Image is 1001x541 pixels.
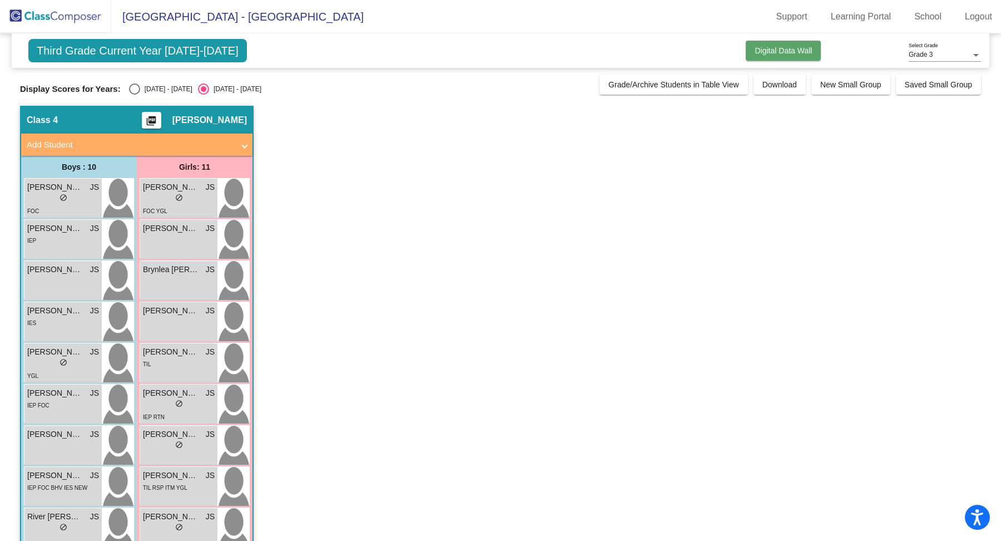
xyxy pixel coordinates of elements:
a: School [905,8,950,26]
mat-icon: picture_as_pdf [145,115,158,131]
span: Class 4 [27,115,58,126]
span: do_not_disturb_alt [60,194,67,201]
button: New Small Group [811,75,890,95]
span: [PERSON_NAME] [143,387,199,399]
span: FOC YGL [143,208,167,214]
span: JS [206,429,215,440]
span: JS [206,511,215,523]
span: JS [206,305,215,317]
button: Grade/Archive Students in Table View [599,75,748,95]
span: do_not_disturb_alt [175,523,183,531]
span: [PERSON_NAME] [143,511,199,523]
span: IEP RTN [143,414,165,420]
span: JS [90,264,99,276]
span: JS [206,223,215,234]
span: Brynlea [PERSON_NAME] [143,264,199,276]
span: JS [206,470,215,481]
span: JS [90,181,99,193]
span: Saved Small Group [905,80,972,89]
span: do_not_disturb_alt [175,400,183,407]
button: Print Students Details [142,112,161,129]
span: JS [90,429,99,440]
mat-expansion-panel-header: Add Student [21,134,252,156]
a: Support [767,8,816,26]
span: do_not_disturb_alt [175,441,183,449]
mat-panel-title: Add Student [27,139,234,151]
span: TIL [143,361,151,367]
div: [DATE] - [DATE] [140,84,192,94]
div: Boys : 10 [21,156,137,178]
a: Logout [956,8,1001,26]
span: Digital Data Wall [755,46,812,55]
button: Download [754,75,806,95]
span: JS [206,346,215,358]
span: JS [90,470,99,481]
span: do_not_disturb_alt [175,194,183,201]
span: FOC [27,208,39,214]
span: [PERSON_NAME] [143,181,199,193]
span: IES [27,320,36,326]
span: IEP [27,238,36,244]
span: TIL RSP ITM YGL [143,485,187,491]
button: Digital Data Wall [746,41,821,61]
span: [PERSON_NAME] [PERSON_NAME] [27,346,83,358]
span: [PERSON_NAME] [27,429,83,440]
span: [PERSON_NAME] [27,470,83,481]
span: Grade 3 [909,51,933,58]
span: [PERSON_NAME] [143,346,199,358]
span: do_not_disturb_alt [60,358,67,366]
span: IEP FOC BHV IES NEW [27,485,87,491]
span: [PERSON_NAME] [27,181,83,193]
span: [PERSON_NAME] [27,223,83,234]
span: [PERSON_NAME] [143,305,199,317]
span: Download [762,80,797,89]
span: [PERSON_NAME] [143,429,199,440]
span: [GEOGRAPHIC_DATA] - [GEOGRAPHIC_DATA] [111,8,364,26]
span: [PERSON_NAME] [27,387,83,399]
span: JS [206,181,215,193]
span: Grade/Archive Students in Table View [608,80,739,89]
span: YGL [27,373,38,379]
span: JS [90,387,99,399]
span: JS [90,305,99,317]
span: [PERSON_NAME] [27,264,83,276]
span: [PERSON_NAME] [172,115,247,126]
span: River [PERSON_NAME] [27,511,83,523]
span: [PERSON_NAME] [143,223,199,234]
span: Display Scores for Years: [20,84,121,94]
span: Third Grade Current Year [DATE]-[DATE] [28,39,247,62]
span: JS [206,387,215,399]
span: JS [90,511,99,523]
span: do_not_disturb_alt [60,523,67,531]
span: JS [90,223,99,234]
a: Learning Portal [822,8,900,26]
div: [DATE] - [DATE] [209,84,261,94]
span: [PERSON_NAME] [143,470,199,481]
button: Saved Small Group [896,75,981,95]
mat-radio-group: Select an option [129,83,261,95]
span: New Small Group [820,80,881,89]
span: IEP FOC [27,402,49,409]
span: JS [206,264,215,276]
span: [PERSON_NAME] [27,305,83,317]
span: JS [90,346,99,358]
div: Girls: 11 [137,156,252,178]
